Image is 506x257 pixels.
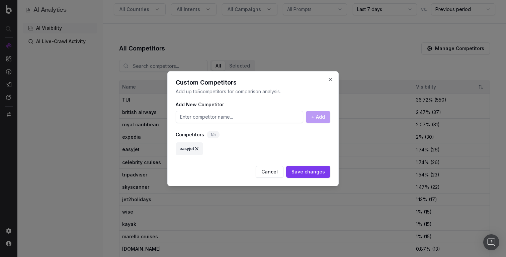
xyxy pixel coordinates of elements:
button: Save changes [286,166,330,178]
label: Competitors [176,131,204,138]
button: Cancel [256,166,283,178]
p: Add up to 5 competitors for comparison analysis. [176,88,330,95]
h2: Custom Competitors [176,80,330,86]
label: Add New Competitor [176,102,224,107]
div: easyjet [179,143,199,155]
div: 1 / 5 [207,131,220,138]
input: Enter competitor name... [176,111,303,123]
